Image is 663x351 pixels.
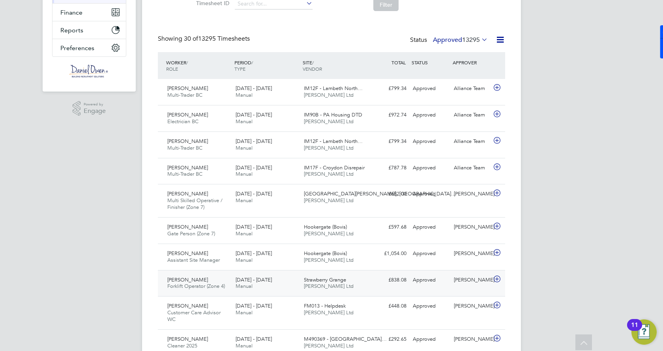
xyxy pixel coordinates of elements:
[52,39,126,56] button: Preferences
[236,283,253,289] span: Manual
[167,138,208,145] span: [PERSON_NAME]
[369,300,410,313] div: £448.08
[304,171,354,177] span: [PERSON_NAME] Ltd
[236,257,253,263] span: Manual
[167,85,208,92] span: [PERSON_NAME]
[236,336,272,342] span: [DATE] - [DATE]
[451,109,492,122] div: Alliance Team
[410,300,451,313] div: Approved
[312,59,314,66] span: /
[410,188,451,201] div: Approved
[369,109,410,122] div: £972.74
[410,135,451,148] div: Approved
[167,309,221,323] span: Customer Care Advisor WC
[164,55,232,76] div: WORKER
[184,35,198,43] span: 30 of
[167,342,197,349] span: Cleaner 2025
[304,85,363,92] span: IM12F - Lambeth North…
[451,55,492,69] div: APPROVER
[234,66,245,72] span: TYPE
[433,36,488,44] label: Approved
[167,111,208,118] span: [PERSON_NAME]
[410,333,451,346] div: Approved
[304,164,365,171] span: IM17F - Croydon Disrepair
[451,274,492,287] div: [PERSON_NAME]
[391,59,406,66] span: TOTAL
[304,342,354,349] span: [PERSON_NAME] Ltd
[369,247,410,260] div: £1,054.00
[167,171,202,177] span: Multi-Trader BC
[304,336,387,342] span: M490369 - [GEOGRAPHIC_DATA]…
[369,161,410,175] div: £787.78
[631,319,657,345] button: Open Resource Center, 11 new notifications
[301,55,369,76] div: SITE
[304,138,363,145] span: IM12F - Lambeth North…
[410,221,451,234] div: Approved
[236,145,253,151] span: Manual
[304,197,354,204] span: [PERSON_NAME] Ltd
[451,161,492,175] div: Alliance Team
[369,82,410,95] div: £799.34
[236,309,253,316] span: Manual
[304,309,354,316] span: [PERSON_NAME] Ltd
[236,276,272,283] span: [DATE] - [DATE]
[410,247,451,260] div: Approved
[369,274,410,287] div: £838.08
[167,302,208,309] span: [PERSON_NAME]
[166,66,178,72] span: ROLE
[236,118,253,125] span: Manual
[451,221,492,234] div: [PERSON_NAME]
[304,283,354,289] span: [PERSON_NAME] Ltd
[304,118,354,125] span: [PERSON_NAME] Ltd
[60,9,82,16] span: Finance
[451,247,492,260] div: [PERSON_NAME]
[236,171,253,177] span: Manual
[304,92,354,98] span: [PERSON_NAME] Ltd
[236,85,272,92] span: [DATE] - [DATE]
[303,66,322,72] span: VENDOR
[304,250,347,257] span: Hookergate (Bovis)
[52,4,126,21] button: Finance
[186,59,188,66] span: /
[410,35,489,46] div: Status
[304,302,346,309] span: FM013 - Helpdesk
[236,223,272,230] span: [DATE] - [DATE]
[451,188,492,201] div: [PERSON_NAME]
[236,138,272,145] span: [DATE] - [DATE]
[451,82,492,95] div: Alliance Team
[410,274,451,287] div: Approved
[236,164,272,171] span: [DATE] - [DATE]
[236,230,253,237] span: Manual
[60,44,94,52] span: Preferences
[84,101,106,108] span: Powered by
[410,161,451,175] div: Approved
[304,223,347,230] span: Hookergate (Bovis)
[167,118,199,125] span: Electrician BC
[236,250,272,257] span: [DATE] - [DATE]
[304,276,346,283] span: Strawberry Grange
[451,333,492,346] div: [PERSON_NAME]
[73,101,106,116] a: Powered byEngage
[167,336,208,342] span: [PERSON_NAME]
[462,36,480,44] span: 13295
[369,333,410,346] div: £292.65
[52,65,126,77] a: Go to home page
[236,111,272,118] span: [DATE] - [DATE]
[304,111,362,118] span: IM90B - PA Housing DTD
[304,257,354,263] span: [PERSON_NAME] Ltd
[167,92,202,98] span: Multi-Trader BC
[158,35,251,43] div: Showing
[236,302,272,309] span: [DATE] - [DATE]
[167,190,208,197] span: [PERSON_NAME]
[369,188,410,201] div: £682.00
[410,82,451,95] div: Approved
[167,250,208,257] span: [PERSON_NAME]
[84,108,106,114] span: Engage
[410,109,451,122] div: Approved
[236,197,253,204] span: Manual
[236,92,253,98] span: Manual
[167,197,223,210] span: Multi Skilled Operative / Finisher (Zone 7)
[167,223,208,230] span: [PERSON_NAME]
[251,59,253,66] span: /
[167,230,215,237] span: Gate Person (Zone 7)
